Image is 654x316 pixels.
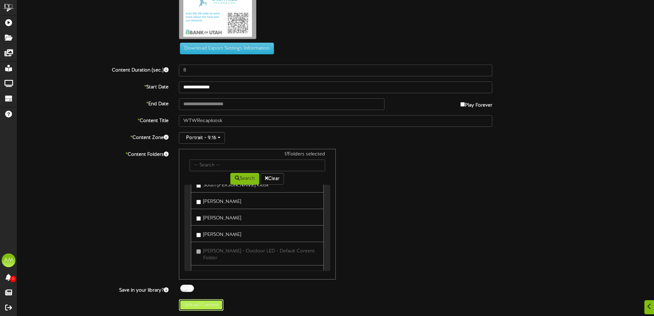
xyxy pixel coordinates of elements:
[10,276,16,282] span: 0
[179,299,223,311] button: Upload Content
[261,173,284,185] button: Clear
[196,229,241,238] label: [PERSON_NAME]
[179,132,225,144] button: Portrait - 9:16
[203,249,315,261] span: [PERSON_NAME] - Outdoor LED - Default Content Folder
[230,173,259,185] button: Search
[190,160,325,171] input: -- Search --
[196,233,201,237] input: [PERSON_NAME]
[196,200,201,204] input: [PERSON_NAME]
[196,213,241,222] label: [PERSON_NAME]
[196,216,201,221] input: [PERSON_NAME]
[12,81,174,91] label: Start Date
[2,253,15,267] div: AM
[179,115,492,127] input: Title of this Content
[12,98,174,108] label: End Date
[180,43,274,54] button: Download Export Settings Information
[12,65,174,74] label: Content Duration (sec.)
[196,249,201,254] input: [PERSON_NAME] - Outdoor LED - Default Content Folder
[12,149,174,158] label: Content Folders
[460,98,492,109] label: Play Forever
[12,132,174,141] label: Content Zone
[12,115,174,124] label: Content Title
[460,102,465,107] input: Play Forever
[184,151,330,160] div: 17 Folders selected
[12,285,174,294] label: Save in your library?
[196,183,201,188] input: South [PERSON_NAME] Kiosk
[196,196,241,205] label: [PERSON_NAME]
[176,46,274,51] a: Download Export Settings Information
